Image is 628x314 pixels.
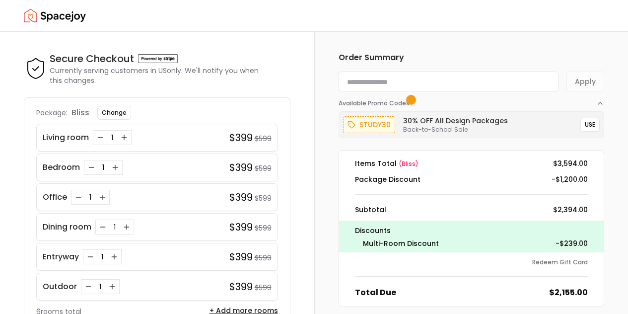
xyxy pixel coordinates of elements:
[73,192,83,202] button: Decrease quantity for Office
[549,287,588,299] dd: $2,155.00
[552,174,588,184] dd: -$1,200.00
[43,251,79,263] p: Entryway
[50,52,134,66] h4: Secure Checkout
[363,238,439,248] dt: Multi-Room Discount
[403,126,508,134] p: Back-to-School Sale
[339,107,605,138] div: Available Promo Codes
[122,222,132,232] button: Increase quantity for Dining room
[339,99,413,107] span: Available Promo Codes
[86,162,96,172] button: Decrease quantity for Bedroom
[359,119,391,131] p: study30
[138,54,178,63] img: Powered by stripe
[355,205,386,215] dt: Subtotal
[43,221,91,233] p: Dining room
[24,6,86,26] a: Spacejoy
[229,160,253,174] h4: $399
[229,250,253,264] h4: $399
[98,162,108,172] div: 1
[110,222,120,232] div: 1
[43,161,80,173] p: Bedroom
[255,134,272,144] small: $599
[229,190,253,204] h4: $399
[107,133,117,143] div: 1
[95,133,105,143] button: Decrease quantity for Living room
[24,6,86,26] img: Spacejoy Logo
[97,252,107,262] div: 1
[339,52,605,64] h6: Order Summary
[97,106,131,120] button: Change
[85,192,95,202] div: 1
[556,238,588,248] dd: -$239.00
[255,283,272,293] small: $599
[229,280,253,294] h4: $399
[110,162,120,172] button: Increase quantity for Bedroom
[229,131,253,145] h4: $399
[229,220,253,234] h4: $399
[50,66,290,85] p: Currently serving customers in US only. We'll notify you when this changes.
[580,118,600,132] button: USE
[355,174,420,184] dt: Package Discount
[43,281,77,293] p: Outdoor
[95,282,105,292] div: 1
[43,191,67,203] p: Office
[553,205,588,215] dd: $2,394.00
[255,193,272,203] small: $599
[399,159,419,168] span: ( bliss )
[83,282,93,292] button: Decrease quantity for Outdoor
[255,223,272,233] small: $599
[553,158,588,168] dd: $3,594.00
[255,253,272,263] small: $599
[403,116,508,126] h6: 30% OFF All Design Packages
[107,282,117,292] button: Increase quantity for Outdoor
[355,158,419,168] dt: Items Total
[109,252,119,262] button: Increase quantity for Entryway
[355,225,588,236] p: Discounts
[339,91,605,107] button: Available Promo Codes
[36,108,68,118] p: Package:
[71,107,89,119] p: bliss
[43,132,89,144] p: Living room
[255,163,272,173] small: $599
[97,192,107,202] button: Increase quantity for Office
[98,222,108,232] button: Decrease quantity for Dining room
[355,287,396,299] dt: Total Due
[85,252,95,262] button: Decrease quantity for Entryway
[532,258,588,266] button: Redeem Gift Card
[119,133,129,143] button: Increase quantity for Living room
